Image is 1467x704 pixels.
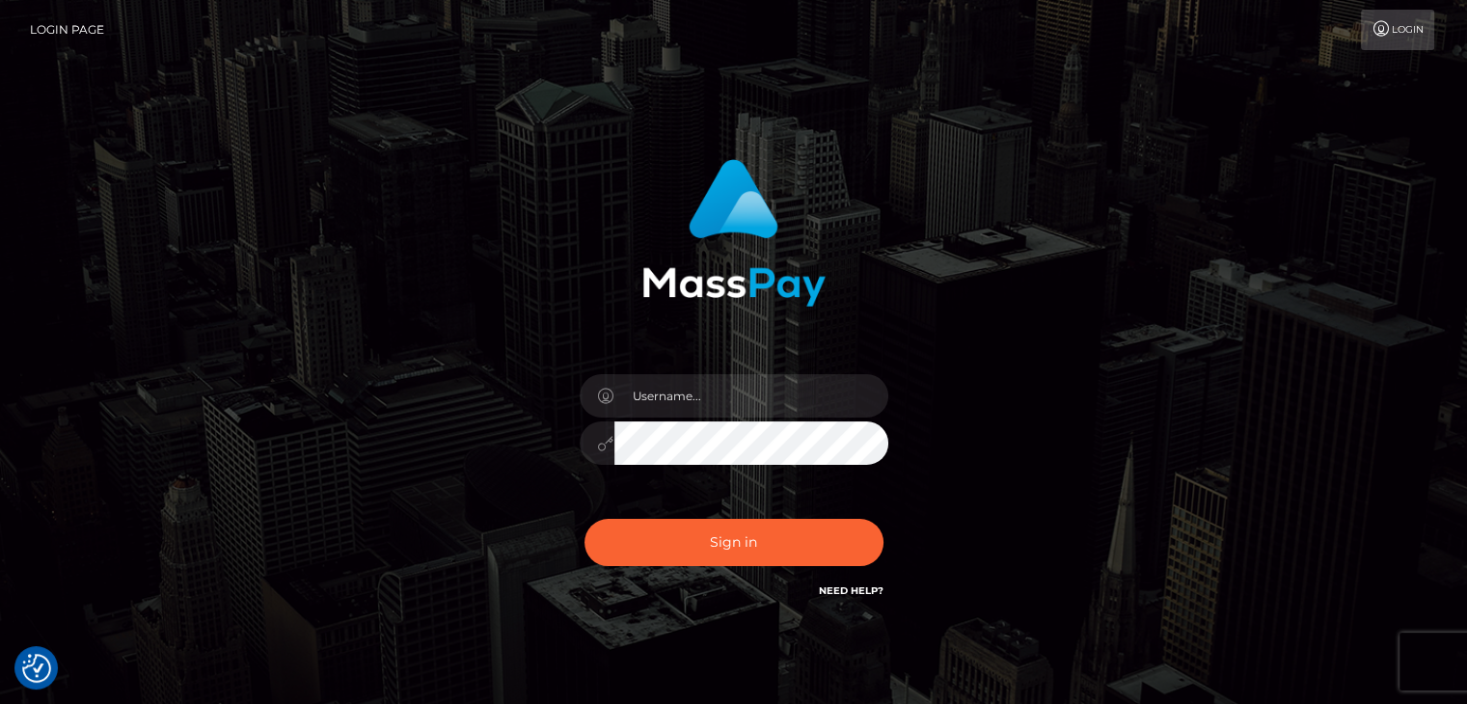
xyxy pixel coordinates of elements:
input: Username... [614,374,888,418]
a: Need Help? [819,584,883,597]
img: MassPay Login [642,159,826,307]
button: Consent Preferences [22,654,51,683]
button: Sign in [584,519,883,566]
img: Revisit consent button [22,654,51,683]
a: Login Page [30,10,104,50]
a: Login [1361,10,1434,50]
